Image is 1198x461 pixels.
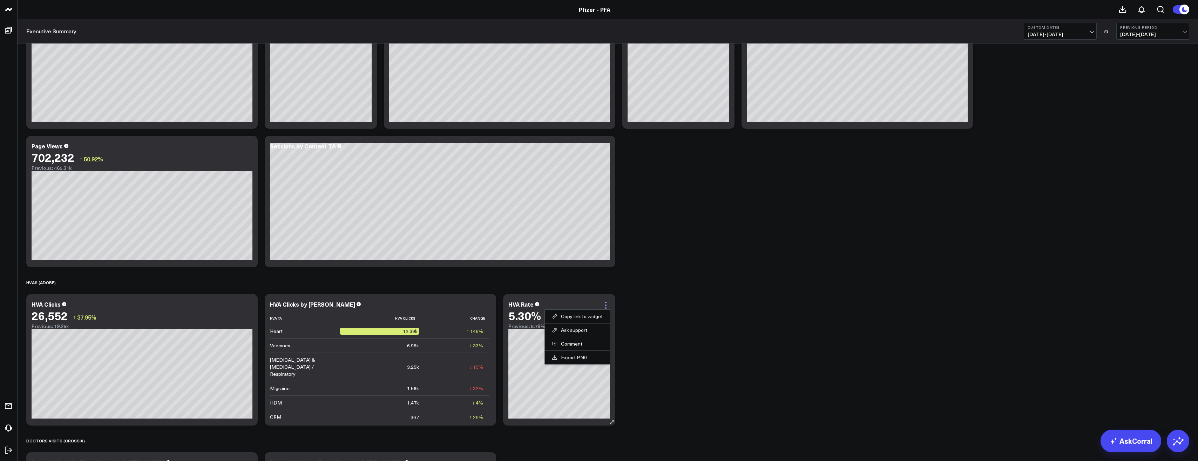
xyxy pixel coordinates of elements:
th: Hva Clicks [340,313,425,324]
div: Previous: 465.31k [32,165,252,171]
div: [MEDICAL_DATA] & [MEDICAL_DATA] / Respiratory [270,356,334,378]
span: 50.92% [84,155,103,163]
div: 367 [411,414,419,421]
div: HVA Rate [508,300,534,308]
button: Ask support [552,327,603,333]
div: Page Views [32,142,63,150]
div: ↓ 15% [469,363,483,370]
button: Comment [552,341,603,347]
div: HDM [270,399,282,406]
a: Executive Summary [26,27,76,35]
div: Previous: 5.78% [508,323,610,329]
div: Previous: 19.25k [32,323,252,329]
div: ↑ 4% [472,399,483,406]
div: 3.25k [407,363,419,370]
div: 5.30% [508,309,541,322]
span: ↑ [73,313,76,322]
th: Change [425,313,489,324]
button: Copy link to widget [552,313,603,320]
button: Custom Dates[DATE]-[DATE] [1024,23,1097,40]
a: Pfizer - PFA [579,6,610,13]
div: ↑ 33% [469,342,483,349]
div: 6.98k [407,342,419,349]
b: Custom Dates [1028,25,1093,29]
b: Previous Period [1120,25,1185,29]
div: ↑ 26% [469,414,483,421]
div: HVA Clicks [32,300,61,308]
div: Doctors Visits (Crossix) [26,433,85,449]
div: VS [1100,29,1113,33]
div: 26,552 [32,309,68,322]
div: Migraine [270,385,290,392]
div: 12.39k [340,328,419,335]
button: Previous Period[DATE]-[DATE] [1116,23,1189,40]
div: Sessions by Content TA [270,142,336,150]
div: Vaccines [270,342,290,349]
th: Hva Ta [270,313,340,324]
div: Heart [270,328,283,335]
span: [DATE] - [DATE] [1120,32,1185,37]
span: [DATE] - [DATE] [1028,32,1093,37]
div: ↑ 146% [467,328,483,335]
div: HVAS (Adobe) [26,274,56,290]
div: ↓ 32% [469,385,483,392]
div: 702,232 [32,151,74,163]
a: Export PNG [552,354,603,361]
a: AskCorral [1101,430,1161,452]
span: ↑ [80,154,82,163]
span: 37.95% [77,313,96,321]
div: HVA Clicks by [PERSON_NAME] [270,300,355,308]
div: 1.47k [407,399,419,406]
div: 1.58k [407,385,419,392]
div: CRM [270,414,281,421]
